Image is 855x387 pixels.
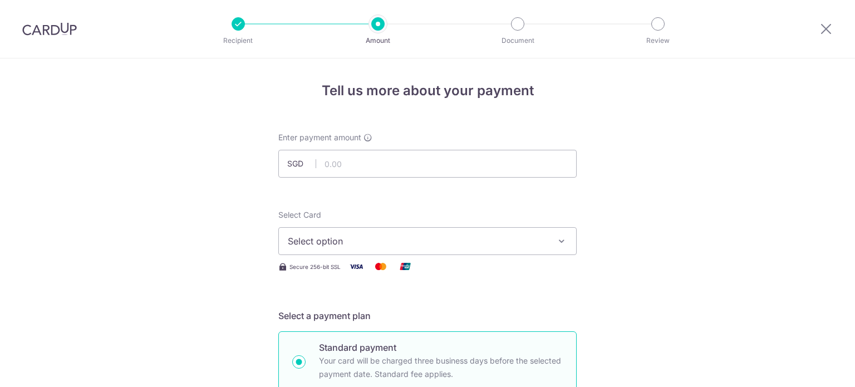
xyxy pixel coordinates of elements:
[617,35,699,46] p: Review
[370,259,392,273] img: Mastercard
[394,259,416,273] img: Union Pay
[345,259,367,273] img: Visa
[288,234,547,248] span: Select option
[197,35,279,46] p: Recipient
[22,22,77,36] img: CardUp
[278,150,577,178] input: 0.00
[278,210,321,219] span: translation missing: en.payables.payment_networks.credit_card.summary.labels.select_card
[319,354,563,381] p: Your card will be charged three business days before the selected payment date. Standard fee appl...
[289,262,341,271] span: Secure 256-bit SSL
[278,132,361,143] span: Enter payment amount
[278,227,577,255] button: Select option
[476,35,559,46] p: Document
[278,309,577,322] h5: Select a payment plan
[287,158,316,169] span: SGD
[337,35,419,46] p: Amount
[278,81,577,101] h4: Tell us more about your payment
[319,341,563,354] p: Standard payment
